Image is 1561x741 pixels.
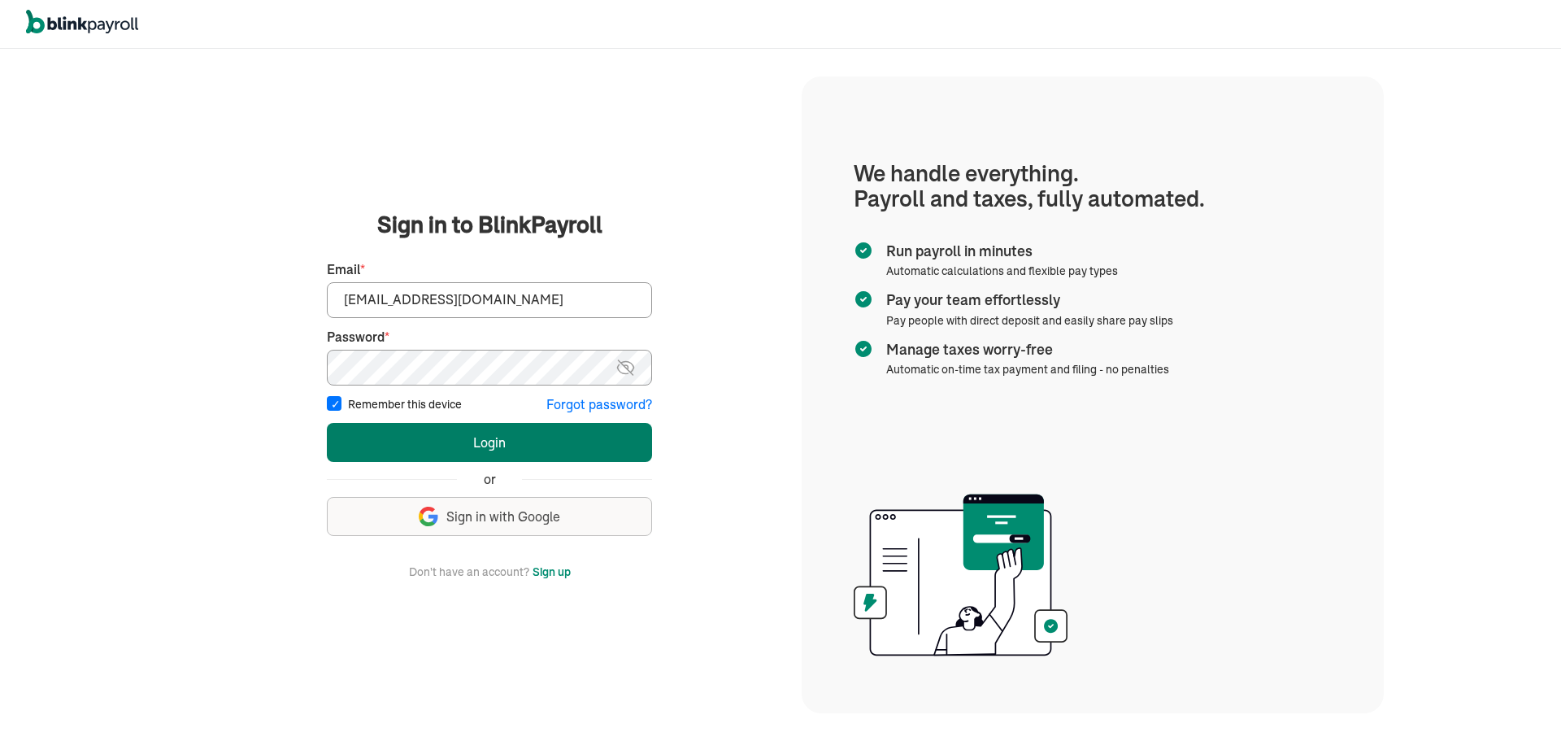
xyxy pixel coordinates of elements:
label: Remember this device [348,396,462,412]
button: Sign in with Google [327,497,652,536]
button: Login [327,423,652,462]
span: Sign in to BlinkPayroll [377,208,602,241]
button: Sign up [533,562,571,582]
span: Don't have an account? [409,562,529,582]
img: logo [26,10,138,34]
img: eye [615,358,636,377]
label: Email [327,260,652,279]
span: Manage taxes worry-free [886,339,1163,360]
iframe: Chat Widget [1290,565,1561,741]
label: Password [327,328,652,347]
img: checkmark [854,339,873,359]
span: Automatic on-time tax payment and filing - no penalties [886,362,1169,377]
button: Forgot password? [546,395,652,414]
span: Pay people with direct deposit and easily share pay slips [886,313,1173,328]
img: checkmark [854,241,873,260]
img: checkmark [854,290,873,309]
span: Pay your team effortlessly [886,290,1167,311]
h1: We handle everything. Payroll and taxes, fully automated. [854,161,1332,211]
input: Your email address [327,282,652,318]
span: Run payroll in minutes [886,241,1111,262]
span: or [484,470,496,489]
img: illustration [854,489,1067,661]
span: Sign in with Google [446,508,560,526]
span: Automatic calculations and flexible pay types [886,264,1118,278]
img: google [419,507,438,526]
